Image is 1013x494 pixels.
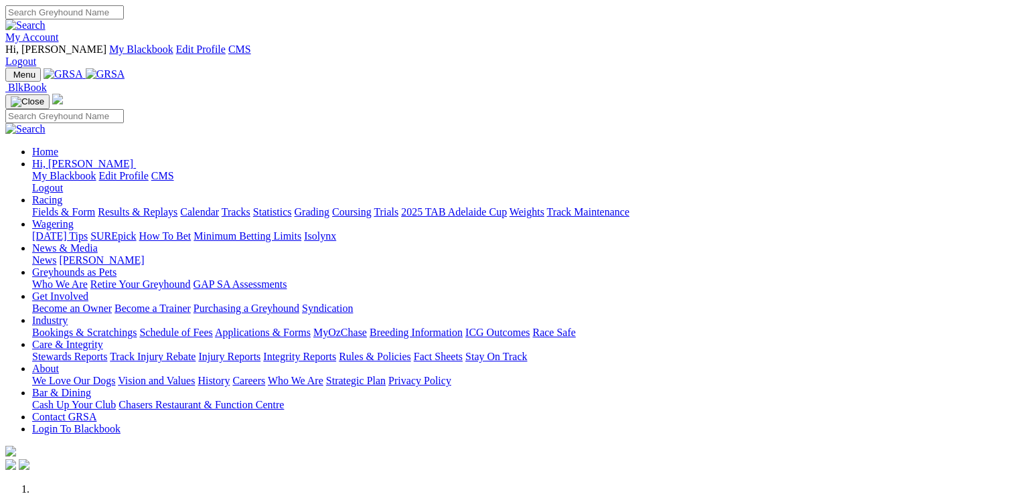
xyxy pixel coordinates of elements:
[326,375,386,386] a: Strategic Plan
[11,96,44,107] img: Close
[109,44,173,55] a: My Blackbook
[5,94,50,109] button: Toggle navigation
[547,206,629,218] a: Track Maintenance
[13,70,35,80] span: Menu
[228,44,251,55] a: CMS
[32,423,121,434] a: Login To Blackbook
[32,170,96,181] a: My Blackbook
[222,206,250,218] a: Tracks
[532,327,575,338] a: Race Safe
[5,109,124,123] input: Search
[32,303,1008,315] div: Get Involved
[193,278,287,290] a: GAP SA Assessments
[86,68,125,80] img: GRSA
[32,170,1008,194] div: Hi, [PERSON_NAME]
[465,351,527,362] a: Stay On Track
[32,339,103,350] a: Care & Integrity
[5,5,124,19] input: Search
[32,387,91,398] a: Bar & Dining
[370,327,463,338] a: Breeding Information
[32,230,88,242] a: [DATE] Tips
[193,303,299,314] a: Purchasing a Greyhound
[32,399,1008,411] div: Bar & Dining
[268,375,323,386] a: Who We Are
[388,375,451,386] a: Privacy Policy
[59,254,144,266] a: [PERSON_NAME]
[151,170,174,181] a: CMS
[32,182,63,193] a: Logout
[5,31,59,43] a: My Account
[32,254,1008,266] div: News & Media
[32,218,74,230] a: Wagering
[193,230,301,242] a: Minimum Betting Limits
[176,44,226,55] a: Edit Profile
[44,68,83,80] img: GRSA
[5,56,36,67] a: Logout
[32,327,137,338] a: Bookings & Scratchings
[253,206,292,218] a: Statistics
[198,375,230,386] a: History
[32,351,1008,363] div: Care & Integrity
[32,363,59,374] a: About
[32,206,1008,218] div: Racing
[32,230,1008,242] div: Wagering
[98,206,177,218] a: Results & Replays
[414,351,463,362] a: Fact Sheets
[32,206,95,218] a: Fields & Form
[19,459,29,470] img: twitter.svg
[198,351,260,362] a: Injury Reports
[32,291,88,302] a: Get Involved
[90,278,191,290] a: Retire Your Greyhound
[5,459,16,470] img: facebook.svg
[114,303,191,314] a: Become a Trainer
[304,230,336,242] a: Isolynx
[32,399,116,410] a: Cash Up Your Club
[32,375,115,386] a: We Love Our Dogs
[32,351,107,362] a: Stewards Reports
[32,266,116,278] a: Greyhounds as Pets
[32,158,133,169] span: Hi, [PERSON_NAME]
[5,44,1008,68] div: My Account
[32,375,1008,387] div: About
[5,44,106,55] span: Hi, [PERSON_NAME]
[32,411,96,422] a: Contact GRSA
[119,399,284,410] a: Chasers Restaurant & Function Centre
[5,82,47,93] a: BlkBook
[5,446,16,457] img: logo-grsa-white.png
[465,327,530,338] a: ICG Outcomes
[32,194,62,205] a: Racing
[118,375,195,386] a: Vision and Values
[180,206,219,218] a: Calendar
[32,242,98,254] a: News & Media
[32,254,56,266] a: News
[32,278,88,290] a: Who We Are
[339,351,411,362] a: Rules & Policies
[99,170,149,181] a: Edit Profile
[5,19,46,31] img: Search
[332,206,372,218] a: Coursing
[90,230,136,242] a: SUREpick
[215,327,311,338] a: Applications & Forms
[302,303,353,314] a: Syndication
[32,315,68,326] a: Industry
[313,327,367,338] a: MyOzChase
[32,327,1008,339] div: Industry
[5,68,41,82] button: Toggle navigation
[32,146,58,157] a: Home
[32,303,112,314] a: Become an Owner
[32,278,1008,291] div: Greyhounds as Pets
[52,94,63,104] img: logo-grsa-white.png
[232,375,265,386] a: Careers
[295,206,329,218] a: Grading
[5,123,46,135] img: Search
[401,206,507,218] a: 2025 TAB Adelaide Cup
[32,158,136,169] a: Hi, [PERSON_NAME]
[8,82,47,93] span: BlkBook
[139,230,191,242] a: How To Bet
[110,351,196,362] a: Track Injury Rebate
[139,327,212,338] a: Schedule of Fees
[263,351,336,362] a: Integrity Reports
[374,206,398,218] a: Trials
[510,206,544,218] a: Weights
